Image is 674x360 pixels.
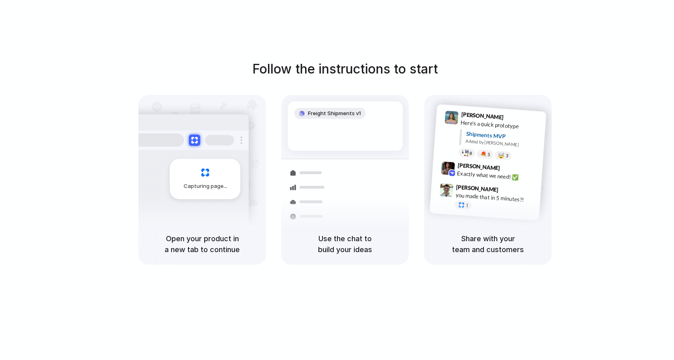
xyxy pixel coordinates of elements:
div: you made that in 5 minutes?! [455,191,536,204]
div: Here's a quick prototype [460,118,541,132]
h5: Use the chat to build your ideas [291,233,399,255]
div: 🤯 [498,152,505,158]
h5: Open your product in a new tab to continue [148,233,256,255]
span: [PERSON_NAME] [457,161,500,173]
span: 9:41 AM [506,114,523,124]
div: Added by [PERSON_NAME] [465,138,540,149]
div: Exactly what we need! ✅ [457,169,538,183]
div: Shipments MVP [466,130,540,143]
span: 9:47 AM [501,186,517,196]
h5: Share with your team and customers [434,233,542,255]
span: 9:42 AM [502,164,519,174]
span: 1 [466,203,469,208]
span: 8 [469,151,472,156]
span: [PERSON_NAME] [456,183,499,194]
span: [PERSON_NAME] [461,110,504,122]
span: Capturing page [184,182,228,190]
span: 5 [488,152,490,157]
span: Freight Shipments v1 [308,109,361,118]
span: 3 [506,154,509,158]
h1: Follow the instructions to start [252,59,438,79]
